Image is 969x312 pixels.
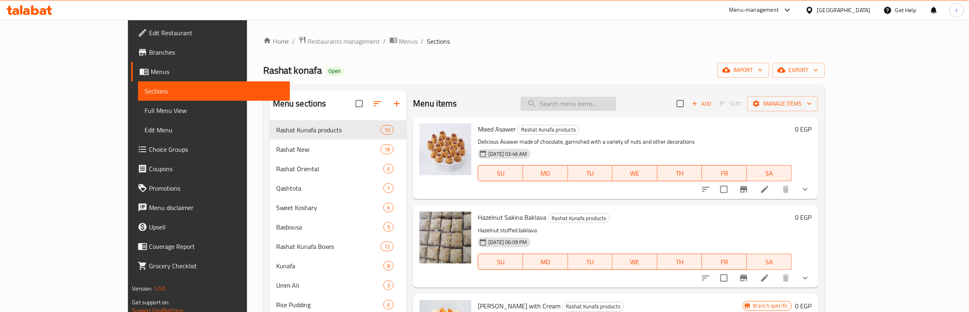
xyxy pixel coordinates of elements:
[131,23,290,42] a: Edit Restaurant
[773,63,825,78] button: export
[276,280,384,290] span: Umm Ali
[568,254,613,270] button: TU
[270,120,407,140] div: Rashat Kunafa products10
[383,36,386,46] li: /
[384,262,393,270] span: 8
[276,183,384,193] div: Qashtota
[801,185,810,194] svg: Show Choices
[383,222,394,232] div: items
[776,180,796,199] button: delete
[384,301,393,309] span: 6
[383,183,394,193] div: items
[131,198,290,217] a: Menu disclaimer
[760,273,770,283] a: Edit menu item
[481,168,520,179] span: SU
[689,98,715,110] button: Add
[420,123,471,175] img: Mixed Asawer
[420,212,471,263] img: Hazelnut Sakina Baklava
[747,254,792,270] button: SA
[795,212,812,223] h6: 0 EGP
[263,36,825,47] nav: breadcrumb
[616,168,654,179] span: WE
[298,36,380,47] a: Restaurants management
[151,67,283,76] span: Menus
[795,300,812,312] h6: 0 EGP
[716,270,733,287] span: Select to update
[149,183,283,193] span: Promotions
[696,180,716,199] button: sort-choices
[351,95,368,112] span: Select all sections
[691,99,713,108] span: Add
[956,6,958,15] span: r
[149,222,283,232] span: Upsell
[661,168,699,179] span: TH
[384,185,393,192] span: 7
[276,144,381,154] span: Rashat New
[796,268,815,288] button: show more
[270,159,407,178] div: Rashat Oriental6
[276,261,384,271] div: Kunafa
[616,256,654,268] span: WE
[149,203,283,212] span: Menu disclaimer
[702,254,747,270] button: FR
[779,65,818,75] span: export
[276,125,381,135] span: Rashat Kunafa products
[326,66,344,76] div: Open
[308,36,380,46] span: Restaurants management
[729,5,779,15] div: Menu-management
[750,256,789,268] span: SA
[795,123,812,135] h6: 0 EGP
[270,237,407,256] div: Rashat Kunafa Boxes12
[485,150,530,158] span: [DATE] 03:46 AM
[523,254,568,270] button: MO
[817,6,871,15] div: [GEOGRAPHIC_DATA]
[716,181,733,198] span: Select to update
[383,261,394,271] div: items
[276,242,381,251] span: Rashat Kunafa Boxes
[276,300,384,310] span: Rice Pudding
[149,164,283,174] span: Coupons
[748,96,818,111] button: Manage items
[661,256,699,268] span: TH
[383,280,394,290] div: items
[131,140,290,159] a: Choice Groups
[270,178,407,198] div: Qashtota7
[145,125,283,135] span: Edit Menu
[478,165,523,181] button: SU
[485,238,530,246] span: [DATE] 06:09 PM
[715,98,748,110] span: Select section first
[750,302,791,310] span: Branch specific
[724,65,763,75] span: import
[131,159,290,178] a: Coupons
[384,204,393,212] span: 6
[387,94,407,113] button: Add section
[383,203,394,212] div: items
[548,214,609,223] span: Rashat Kunafa products
[145,106,283,115] span: Full Menu View
[149,261,283,271] span: Grocery Checklist
[276,164,384,174] span: Rashat Oriental
[149,242,283,251] span: Coverage Report
[526,256,565,268] span: MO
[149,144,283,154] span: Choice Groups
[696,268,716,288] button: sort-choices
[718,63,769,78] button: import
[526,168,565,179] span: MO
[658,165,703,181] button: TH
[481,256,520,268] span: SU
[276,203,384,212] div: Sweet Koshary
[381,125,394,135] div: items
[131,62,290,81] a: Menus
[705,256,744,268] span: FR
[270,276,407,295] div: Umm Ali3
[613,165,658,181] button: WE
[270,140,407,159] div: Rashat New18
[571,256,610,268] span: TU
[413,98,457,110] h2: Menu items
[478,123,516,135] span: Mixed Asawer
[276,222,384,232] span: Basbousa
